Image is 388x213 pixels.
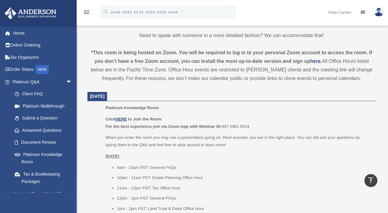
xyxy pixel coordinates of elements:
[106,105,159,110] span: Platinum Knowledge Room
[9,136,81,149] a: Document Review
[87,48,376,83] div: All Office Hours listed below are in the Pacific Time Zone. Office Hour events are restricted to ...
[106,154,119,158] u: [DATE]
[117,205,371,212] li: 1pm - 2pm PST: Land Trust & Deed Office Hour
[128,117,162,121] b: to Join the Room
[117,174,371,181] li: 10am - 11am PST: Estate Planning Office Hour
[83,11,90,16] a: menu
[35,65,49,74] div: NEW
[9,148,78,168] a: Platinum Knowledge Room
[90,94,105,99] span: [DATE]
[310,59,321,64] a: here
[117,195,371,202] li: 12pm - 1pm PST: General FAQs
[102,8,109,15] i: search
[66,76,78,88] span: arrow_drop_down
[117,184,371,192] li: 11am - 12pm PST: Tax Office Hour
[9,88,81,100] a: Client FAQ
[9,168,81,188] a: Tax & Bookkeeping Packages
[87,31,376,40] p: Need to speak with someone in a more detailed fashion? We can accommodate that!
[106,116,371,130] p: 997 5981 9519
[4,27,81,39] a: Home
[3,7,58,19] img: Anderson Advisors Platinum Portal
[364,174,377,187] a: vertical_align_top
[4,51,81,63] a: Tax Organizers
[115,117,127,121] a: HERE
[106,117,128,121] b: Click
[83,9,90,16] i: menu
[4,76,81,88] a: Platinum Q&Aarrow_drop_down
[91,50,372,64] strong: *This room is being hosted on Zoom. You will be required to log in to your personal Zoom account ...
[4,63,81,76] a: Order StatusNEW
[9,188,81,200] a: Land Trust & Deed Forum
[9,112,81,124] a: Submit a Question
[9,100,81,112] a: Platinum Walkthrough
[117,164,371,171] li: 9am - 10am PST: General FAQs
[4,39,81,51] a: Online Ordering
[321,59,322,64] strong: .
[367,177,375,184] i: vertical_align_top
[9,124,81,136] a: Answered Questions
[374,8,383,17] img: User Pic
[106,134,371,148] p: When you enter the room you may see a presentation going on. Rest assured, you are in the right p...
[106,124,222,129] b: For the best experience join via Zoom App with Webinar ID:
